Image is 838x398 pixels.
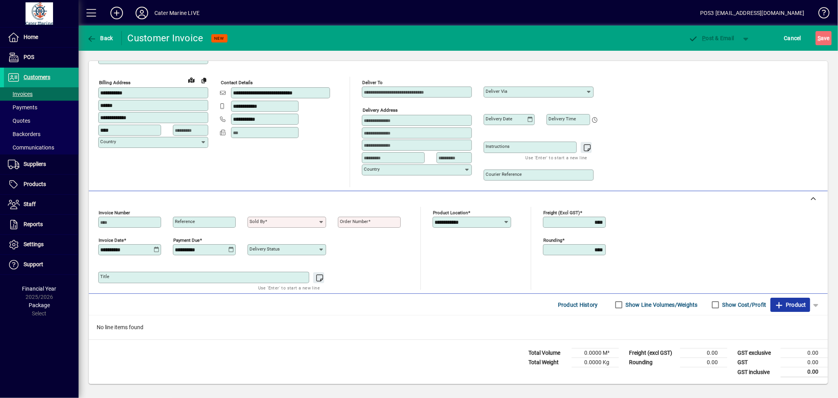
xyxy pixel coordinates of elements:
div: POS3 [EMAIL_ADDRESS][DOMAIN_NAME] [700,7,805,19]
mat-hint: Use 'Enter' to start a new line [526,153,587,162]
span: POS [24,54,34,60]
td: 0.00 [781,348,828,358]
label: Show Cost/Profit [721,301,766,309]
span: P [702,35,706,41]
mat-label: Title [100,274,109,279]
span: Backorders [8,131,40,137]
a: Suppliers [4,155,79,174]
mat-label: Delivery time [548,116,576,122]
a: Communications [4,141,79,154]
mat-label: Product location [433,210,468,216]
span: Support [24,261,43,267]
span: Payments [8,104,37,111]
span: Products [24,181,46,187]
td: 0.00 [680,348,727,358]
div: Cater Marine LIVE [154,7,200,19]
span: Product History [558,298,598,311]
mat-label: Delivery status [249,246,280,252]
a: Knowledge Base [812,2,828,27]
span: Staff [24,201,36,207]
a: Invoices [4,87,79,101]
mat-label: Order number [340,219,368,224]
span: Home [24,34,38,40]
button: Back [85,31,115,45]
mat-label: Sold by [249,219,265,224]
span: S [818,35,821,41]
td: 0.00 [680,358,727,367]
button: Add [104,6,129,20]
mat-hint: Use 'Enter' to start a new line [258,283,320,292]
div: No line items found [89,315,828,339]
mat-label: Instructions [486,144,510,149]
span: ost & Email [689,35,734,41]
a: Staff [4,195,79,214]
span: Package [29,302,50,308]
a: Home [4,28,79,47]
button: Product [770,298,810,312]
td: 0.0000 Kg [572,358,619,367]
a: Settings [4,235,79,254]
span: Back [87,35,113,41]
span: Suppliers [24,161,46,167]
mat-label: Invoice date [99,238,124,243]
div: Customer Invoice [128,32,204,44]
mat-label: Reference [175,219,195,224]
mat-label: Rounding [543,238,562,243]
td: 0.0000 M³ [572,348,619,358]
span: Product [774,298,806,311]
mat-label: Payment due [173,238,200,243]
span: Cancel [784,32,801,44]
mat-label: Country [364,166,380,172]
td: GST [733,358,781,367]
td: Total Volume [524,348,572,358]
mat-label: Delivery date [486,116,512,122]
button: Product History [555,298,601,312]
span: ave [818,32,830,44]
span: Communications [8,144,54,151]
a: POS [4,48,79,67]
mat-label: Courier Reference [486,171,522,177]
button: Copy to Delivery address [198,74,210,87]
mat-label: Invoice number [99,210,130,216]
span: NEW [215,36,224,41]
td: Rounding [625,358,680,367]
a: Reports [4,215,79,234]
button: Save [816,31,832,45]
a: Payments [4,101,79,114]
button: Post & Email [685,31,738,45]
a: Support [4,255,79,275]
td: Total Weight [524,358,572,367]
td: GST exclusive [733,348,781,358]
mat-label: Deliver To [362,80,383,85]
span: Customers [24,74,50,80]
mat-label: Country [100,139,116,144]
mat-label: Deliver via [486,88,507,94]
mat-label: Freight (excl GST) [543,210,580,216]
label: Show Line Volumes/Weights [624,301,698,309]
app-page-header-button: Back [79,31,122,45]
a: Backorders [4,127,79,141]
td: Freight (excl GST) [625,348,680,358]
td: 0.00 [781,358,828,367]
button: Cancel [782,31,803,45]
td: GST inclusive [733,367,781,377]
td: 0.00 [781,367,828,377]
a: View on map [185,74,198,86]
span: Settings [24,241,44,247]
span: Reports [24,221,43,227]
span: Invoices [8,91,33,97]
span: Financial Year [22,286,57,292]
button: Profile [129,6,154,20]
a: Products [4,175,79,194]
a: Quotes [4,114,79,127]
span: Quotes [8,118,30,124]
